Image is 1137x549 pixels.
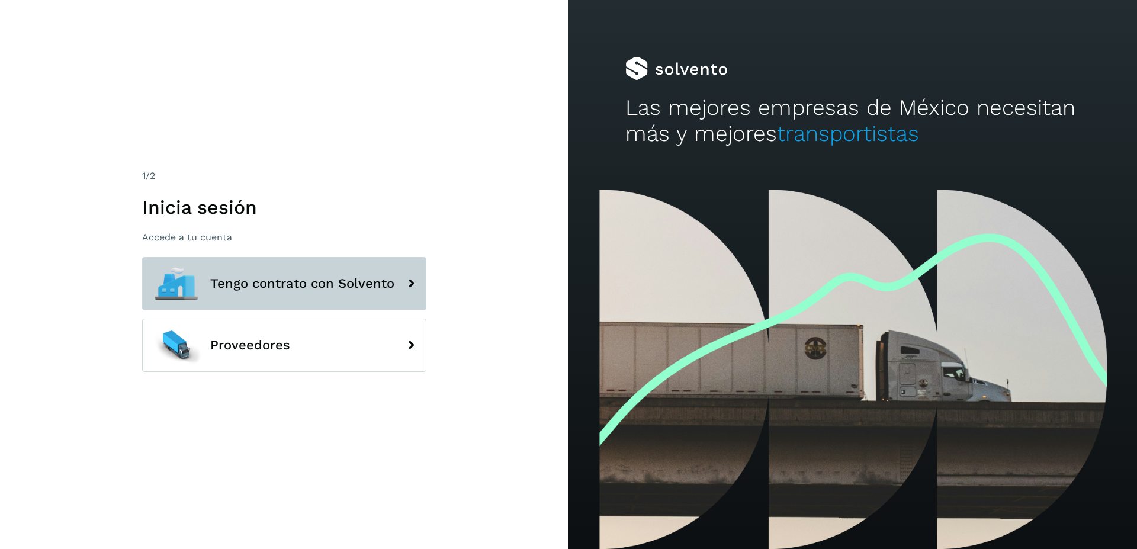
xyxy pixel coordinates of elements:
h2: Las mejores empresas de México necesitan más y mejores [625,95,1080,147]
span: Proveedores [210,338,290,352]
span: 1 [142,170,146,181]
span: transportistas [777,121,919,146]
div: /2 [142,169,426,183]
button: Tengo contrato con Solvento [142,257,426,310]
button: Proveedores [142,319,426,372]
span: Tengo contrato con Solvento [210,277,394,291]
h1: Inicia sesión [142,196,426,219]
p: Accede a tu cuenta [142,232,426,243]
